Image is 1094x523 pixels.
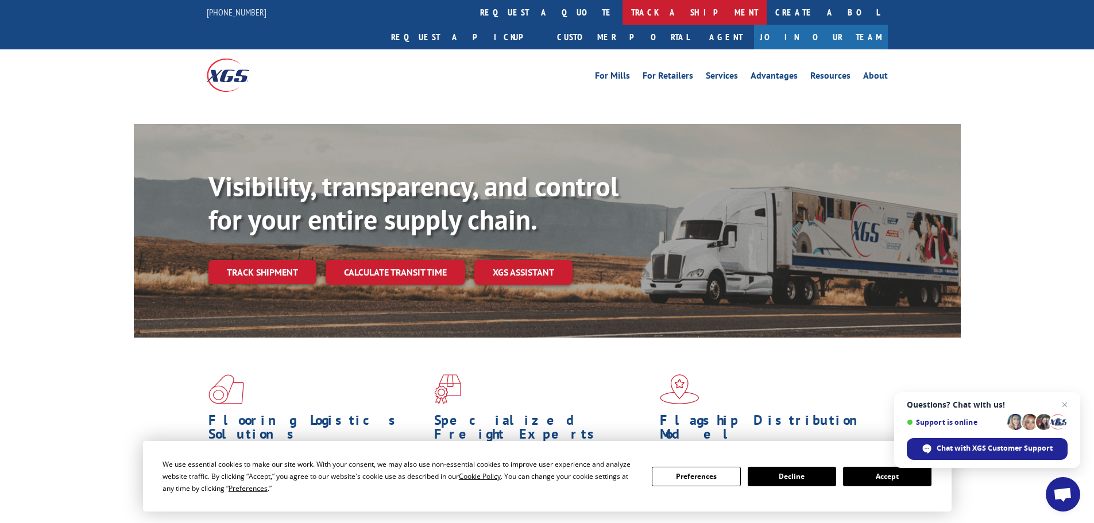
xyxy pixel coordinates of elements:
[434,413,651,447] h1: Specialized Freight Experts
[207,6,266,18] a: [PHONE_NUMBER]
[163,458,638,494] div: We use essential cookies to make our site work. With your consent, we may also use non-essential ...
[748,467,836,486] button: Decline
[643,71,693,84] a: For Retailers
[652,467,740,486] button: Preferences
[208,413,426,447] h1: Flooring Logistics Solutions
[208,374,244,404] img: xgs-icon-total-supply-chain-intelligence-red
[660,413,877,447] h1: Flagship Distribution Model
[382,25,548,49] a: Request a pickup
[907,400,1068,409] span: Questions? Chat with us!
[459,471,501,481] span: Cookie Policy
[208,168,618,237] b: Visibility, transparency, and control for your entire supply chain.
[751,71,798,84] a: Advantages
[229,483,268,493] span: Preferences
[208,260,316,284] a: Track shipment
[326,260,465,285] a: Calculate transit time
[907,438,1068,460] div: Chat with XGS Customer Support
[843,467,931,486] button: Accept
[474,260,573,285] a: XGS ASSISTANT
[548,25,698,49] a: Customer Portal
[754,25,888,49] a: Join Our Team
[863,71,888,84] a: About
[143,441,952,512] div: Cookie Consent Prompt
[706,71,738,84] a: Services
[698,25,754,49] a: Agent
[434,374,461,404] img: xgs-icon-focused-on-flooring-red
[937,443,1053,454] span: Chat with XGS Customer Support
[1058,398,1072,412] span: Close chat
[907,418,1003,427] span: Support is online
[1046,477,1080,512] div: Open chat
[810,71,851,84] a: Resources
[595,71,630,84] a: For Mills
[660,374,699,404] img: xgs-icon-flagship-distribution-model-red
